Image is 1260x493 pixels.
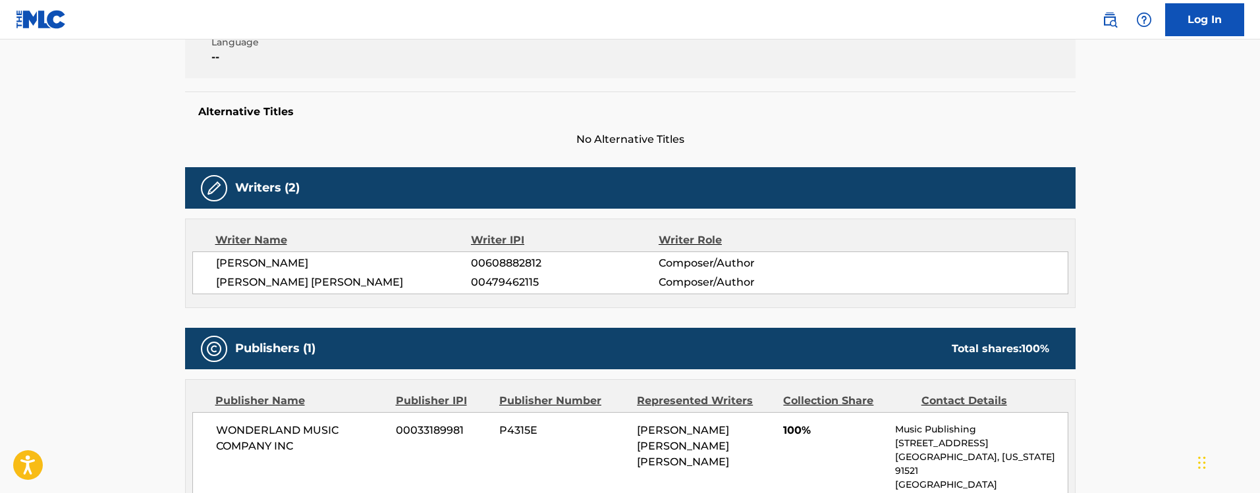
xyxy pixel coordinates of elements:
div: Drag [1198,443,1206,482]
img: search [1102,12,1118,28]
p: Music Publishing [895,423,1067,436]
span: P4315E [499,423,627,438]
div: Contact Details [921,393,1049,409]
span: 00479462115 [471,274,658,290]
div: Publisher Name [215,393,386,409]
span: 00608882812 [471,255,658,271]
div: Represented Writers [637,393,773,409]
a: Public Search [1097,7,1123,33]
img: help [1136,12,1152,28]
h5: Publishers (1) [235,341,315,356]
img: Writers [206,180,222,196]
img: Publishers [206,341,222,357]
div: Writer Name [215,232,472,248]
span: 00033189981 [396,423,489,438]
span: [PERSON_NAME] [PERSON_NAME] [PERSON_NAME] [637,424,729,468]
p: [GEOGRAPHIC_DATA], [US_STATE] 91521 [895,450,1067,478]
div: Collection Share [783,393,911,409]
span: 100% [783,423,885,438]
div: Writer Role [659,232,829,248]
p: [GEOGRAPHIC_DATA] [895,478,1067,492]
span: No Alternative Titles [185,132,1076,147]
span: Language [211,36,424,49]
div: Total shares: [952,341,1049,357]
div: Help [1131,7,1157,33]
iframe: Chat Widget [1194,430,1260,493]
span: [PERSON_NAME] [216,255,472,271]
span: Composer/Author [659,255,829,271]
h5: Writers (2) [235,180,300,195]
div: Writer IPI [471,232,659,248]
a: Log In [1165,3,1244,36]
span: Composer/Author [659,274,829,290]
span: [PERSON_NAME] [PERSON_NAME] [216,274,472,290]
div: Publisher Number [499,393,627,409]
span: WONDERLAND MUSIC COMPANY INC [216,423,387,454]
div: Publisher IPI [396,393,489,409]
span: -- [211,49,424,65]
img: MLC Logo [16,10,67,29]
span: 100 % [1022,342,1049,355]
h5: Alternative Titles [198,105,1062,118]
p: [STREET_ADDRESS] [895,436,1067,450]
